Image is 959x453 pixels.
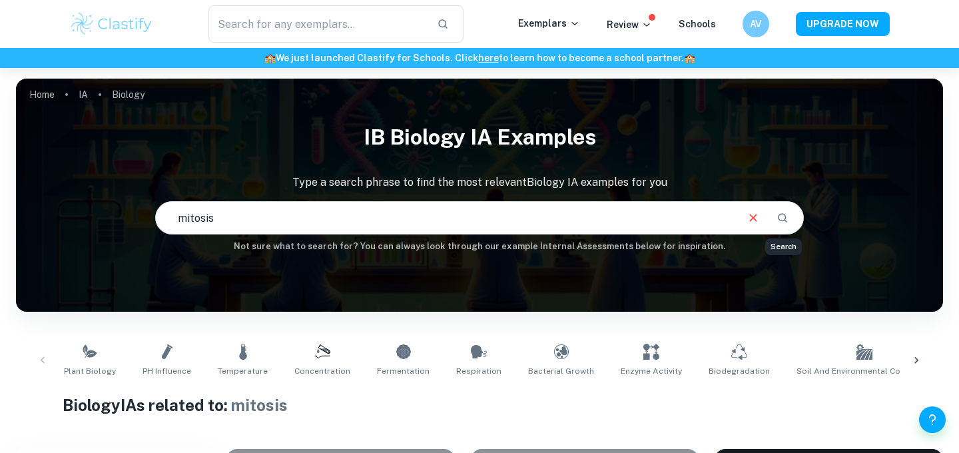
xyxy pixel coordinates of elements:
[749,17,764,31] h6: AV
[156,199,735,236] input: E.g. photosynthesis, coffee and protein, HDI and diabetes...
[621,365,682,377] span: Enzyme Activity
[112,87,145,102] p: Biology
[478,53,499,63] a: here
[16,175,943,191] p: Type a search phrase to find the most relevant Biology IA examples for you
[264,53,276,63] span: 🏫
[3,51,956,65] h6: We just launched Clastify for Schools. Click to learn how to become a school partner.
[743,11,769,37] button: AV
[709,365,770,377] span: Biodegradation
[208,5,426,43] input: Search for any exemplars...
[29,85,55,104] a: Home
[79,85,88,104] a: IA
[679,19,716,29] a: Schools
[456,365,501,377] span: Respiration
[69,11,154,37] img: Clastify logo
[741,205,766,230] button: Clear
[16,240,943,253] h6: Not sure what to search for? You can always look through our example Internal Assessments below f...
[64,365,116,377] span: Plant Biology
[684,53,695,63] span: 🏫
[63,393,897,417] h1: Biology IAs related to:
[218,365,268,377] span: Temperature
[771,207,794,229] button: Search
[143,365,191,377] span: pH Influence
[377,365,430,377] span: Fermentation
[528,365,594,377] span: Bacterial Growth
[518,16,580,31] p: Exemplars
[16,116,943,159] h1: IB Biology IA examples
[797,365,932,377] span: Soil and Environmental Conditions
[919,406,946,433] button: Help and Feedback
[294,365,350,377] span: Concentration
[231,396,288,414] span: mitosis
[607,17,652,32] p: Review
[765,238,802,255] div: Search
[796,12,890,36] button: UPGRADE NOW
